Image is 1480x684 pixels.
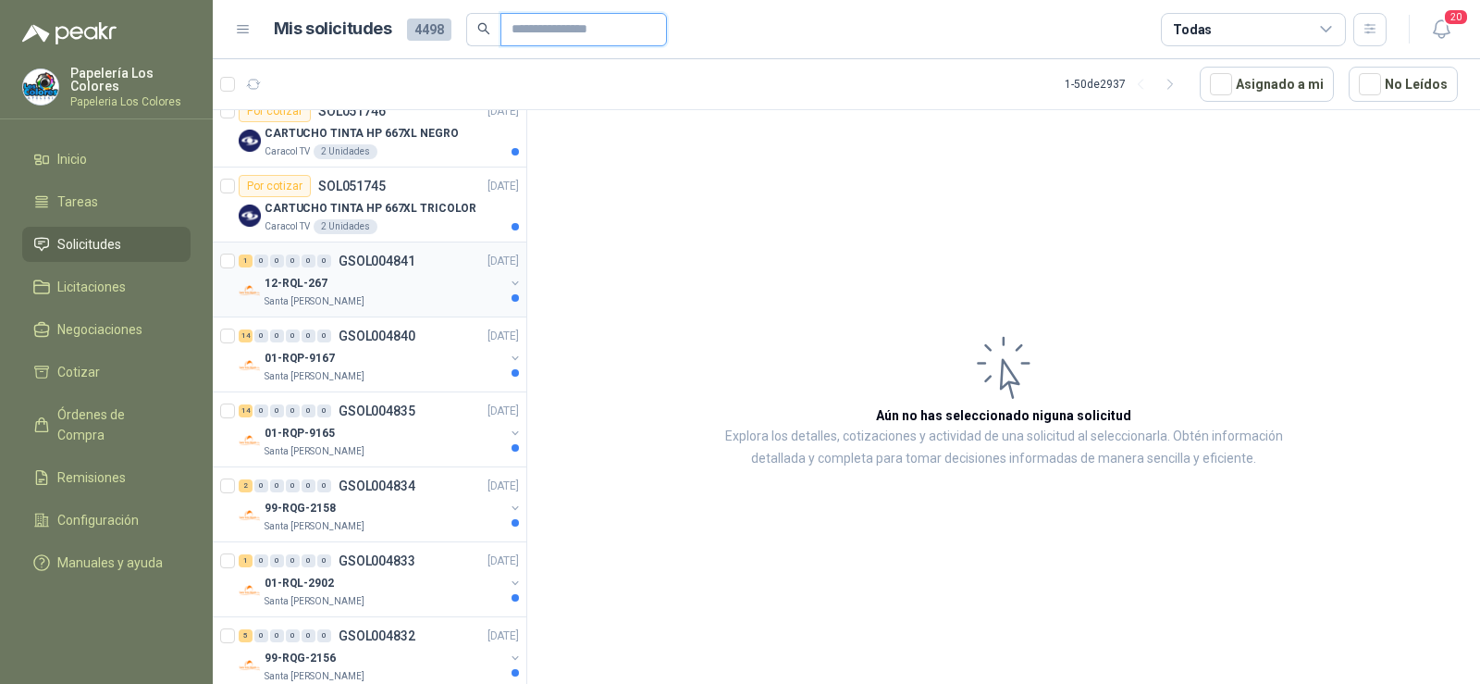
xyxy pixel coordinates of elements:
p: Santa [PERSON_NAME] [265,369,364,384]
p: Santa [PERSON_NAME] [265,669,364,684]
div: 0 [317,330,331,342]
p: GSOL004835 [339,404,415,417]
a: Tareas [22,184,191,219]
p: Caracol TV [265,219,310,234]
p: [DATE] [487,553,519,570]
p: [DATE] [487,628,519,645]
a: Remisiones [22,460,191,495]
img: Company Logo [239,205,261,227]
div: 2 Unidades [314,219,377,234]
a: Cotizar [22,354,191,390]
div: 0 [302,330,315,342]
a: Negociaciones [22,312,191,347]
div: 0 [270,330,284,342]
p: 01-RQL-2902 [265,575,334,592]
a: Por cotizarSOL051745[DATE] Company LogoCARTUCHO TINTA HP 667XL TRICOLORCaracol TV2 Unidades [213,168,526,243]
a: 1 0 0 0 0 0 GSOL004833[DATE] Company Logo01-RQL-2902Santa [PERSON_NAME] [239,550,523,609]
p: SOL051745 [318,180,386,193]
a: Manuales y ayuda [22,545,191,580]
span: Manuales y ayuda [57,553,163,573]
div: 0 [302,554,315,567]
span: 4498 [407,19,451,41]
p: Papelería Los Colores [70,67,191,93]
div: 0 [286,404,300,417]
div: 0 [254,330,268,342]
p: GSOL004841 [339,255,415,267]
span: 20 [1443,8,1469,26]
span: Remisiones [57,467,126,488]
p: Papeleria Los Colores [70,96,191,107]
span: Órdenes de Compra [57,404,173,445]
p: Santa [PERSON_NAME] [265,444,364,459]
h1: Mis solicitudes [274,16,392,43]
span: Configuración [57,510,139,530]
a: 5 0 0 0 0 0 GSOL004832[DATE] Company Logo99-RQG-2156Santa [PERSON_NAME] [239,625,523,684]
span: Inicio [57,149,87,169]
div: 0 [254,479,268,492]
a: Órdenes de Compra [22,397,191,453]
button: Asignado a mi [1200,67,1334,102]
a: 2 0 0 0 0 0 GSOL004834[DATE] Company Logo99-RQG-2158Santa [PERSON_NAME] [239,475,523,534]
p: GSOL004840 [339,330,415,342]
div: 0 [302,629,315,642]
div: 0 [254,554,268,567]
img: Company Logo [239,354,261,377]
img: Company Logo [239,429,261,452]
img: Company Logo [23,69,58,105]
a: Solicitudes [22,227,191,262]
div: 0 [317,554,331,567]
p: [DATE] [487,103,519,120]
span: Negociaciones [57,319,142,340]
a: Por cotizarSOL051746[DATE] Company LogoCARTUCHO TINTA HP 667XL NEGROCaracol TV2 Unidades [213,93,526,168]
p: Santa [PERSON_NAME] [265,594,364,609]
div: 0 [286,255,300,267]
div: 1 [239,554,253,567]
img: Company Logo [239,579,261,602]
div: 1 [239,255,253,267]
div: 0 [302,255,315,267]
a: Licitaciones [22,269,191,305]
div: 0 [270,554,284,567]
div: Todas [1173,19,1212,40]
div: Por cotizar [239,175,311,197]
div: 2 [239,479,253,492]
p: Caracol TV [265,144,310,159]
img: Company Logo [239,654,261,677]
div: 0 [302,479,315,492]
div: 0 [286,479,300,492]
span: search [477,22,490,35]
a: 14 0 0 0 0 0 GSOL004840[DATE] Company Logo01-RQP-9167Santa [PERSON_NAME] [239,325,523,384]
div: 0 [270,479,284,492]
p: Santa [PERSON_NAME] [265,519,364,534]
p: [DATE] [487,478,519,495]
p: GSOL004834 [339,479,415,492]
p: SOL051746 [318,105,386,118]
p: GSOL004833 [339,554,415,567]
img: Company Logo [239,130,261,152]
a: Configuración [22,503,191,538]
div: 0 [317,255,331,267]
div: 0 [317,479,331,492]
a: 1 0 0 0 0 0 GSOL004841[DATE] Company Logo12-RQL-267Santa [PERSON_NAME] [239,250,523,309]
img: Company Logo [239,504,261,527]
div: 0 [254,255,268,267]
span: Cotizar [57,362,100,382]
div: 0 [286,330,300,342]
span: Solicitudes [57,234,121,255]
p: 99-RQG-2156 [265,650,336,667]
p: 01-RQP-9167 [265,350,335,367]
a: Inicio [22,142,191,177]
p: 12-RQL-267 [265,275,327,292]
div: 0 [317,404,331,417]
p: [DATE] [487,253,519,270]
div: 0 [270,404,284,417]
p: [DATE] [487,403,519,420]
div: 0 [317,629,331,642]
div: 1 - 50 de 2937 [1065,69,1185,99]
p: Explora los detalles, cotizaciones y actividad de una solicitud al seleccionarla. Obtén informaci... [712,426,1295,470]
p: 01-RQP-9165 [265,425,335,442]
button: 20 [1424,13,1458,46]
p: 99-RQG-2158 [265,500,336,517]
div: 14 [239,404,253,417]
span: Licitaciones [57,277,126,297]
